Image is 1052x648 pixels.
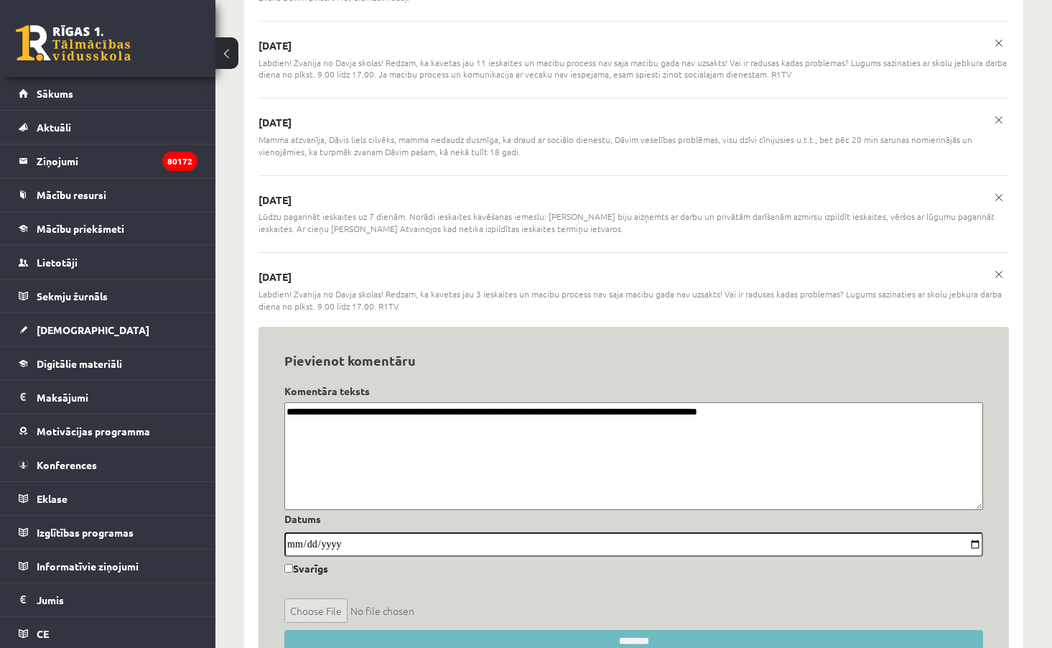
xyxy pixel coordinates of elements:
[259,288,1009,313] span: Labdien! Zvanija no Davja skolas! Redzam, ka kavetas jau 3 ieskaites un macibu process nav saja m...
[19,381,197,414] a: Maksājumi
[19,111,197,144] a: Aktuāli
[259,39,1009,53] p: [DATE]
[19,212,197,245] a: Mācību priekšmeti
[19,178,197,211] a: Mācību resursi
[989,188,1009,208] a: x
[19,550,197,583] a: Informatīvie ziņojumi
[37,256,78,269] span: Lietotāji
[284,557,328,576] label: Svarīgs
[37,458,97,471] span: Konferences
[37,222,124,235] span: Mācību priekšmeti
[284,385,983,397] h4: Komentāra teksts
[259,193,1009,208] p: [DATE]
[989,110,1009,130] a: x
[37,526,134,539] span: Izglītības programas
[19,313,197,346] a: [DEMOGRAPHIC_DATA]
[284,353,983,369] h3: Pievienot komentāru
[37,323,149,336] span: [DEMOGRAPHIC_DATA]
[19,448,197,481] a: Konferences
[19,144,197,177] a: Ziņojumi80172
[37,425,150,438] span: Motivācijas programma
[37,627,49,640] span: CE
[19,279,197,313] a: Sekmju žurnāls
[19,583,197,616] a: Jumis
[37,357,122,370] span: Digitālie materiāli
[37,593,64,606] span: Jumis
[989,264,1009,284] a: x
[37,144,197,177] legend: Ziņojumi
[37,290,108,302] span: Sekmju žurnāls
[259,57,1009,81] span: Labdien! Zvanija no Davja skolas! Redzam, ka kavetas jau 11 ieskaites un macibu process nav saja ...
[19,77,197,110] a: Sākums
[162,152,197,171] i: 80172
[19,246,197,279] a: Lietotāji
[259,210,1009,235] span: Lūdzu pagarināt ieskaites uz 7 dienām. Norādi ieskaites kavēšanas iemeslu: [PERSON_NAME] biju aiz...
[989,33,1009,53] a: x
[37,87,73,100] span: Sākums
[37,492,68,505] span: Eklase
[284,564,293,573] input: Svarīgs
[37,121,71,134] span: Aktuāli
[37,381,197,414] legend: Maksājumi
[19,516,197,549] a: Izglītības programas
[19,482,197,515] a: Eklase
[259,134,1009,158] span: Mamma atzvanīja, Dāvis liels cilvēks, mamma nedaudz dusmīga, ka draud ar sociālo dienestu, Dāvim ...
[19,415,197,448] a: Motivācijas programma
[259,116,1009,130] p: [DATE]
[19,347,197,380] a: Digitālie materiāli
[37,188,106,201] span: Mācību resursi
[37,560,139,573] span: Informatīvie ziņojumi
[16,25,131,61] a: Rīgas 1. Tālmācības vidusskola
[259,270,1009,284] p: [DATE]
[284,513,983,525] h4: Datums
